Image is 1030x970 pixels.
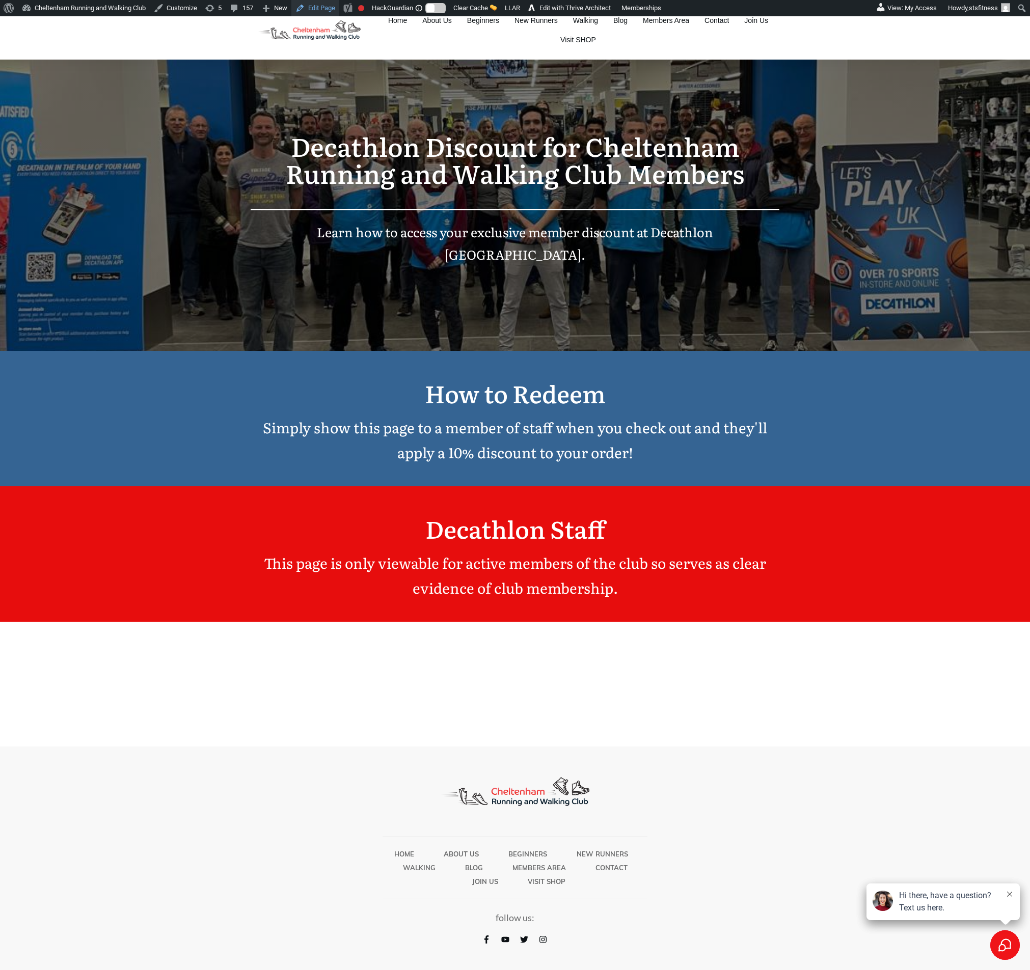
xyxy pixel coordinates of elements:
a: Beginners [467,13,499,27]
a: Walking [573,13,598,27]
a: New Runners [514,13,558,27]
p: How to Redeem [251,372,779,414]
a: Walking [403,861,436,874]
a: Join Us [472,875,498,888]
a: Members Area [512,861,566,874]
a: About Us [422,13,452,27]
span: Clear Cache [453,4,488,12]
p: Decathlon Staff [251,508,779,549]
a: Visit SHOP [560,33,596,47]
a: New Runners [577,847,628,861]
a: Blog [465,861,483,874]
img: 🧽 [490,4,497,11]
p: Simply show this page to a member of staff when you check out and they'll apply a 10% discount to... [251,415,779,465]
p: Learn how to access your exclusive member discount at Decathlon [GEOGRAPHIC_DATA]. [251,221,779,278]
a: Home [388,13,407,27]
a: Blog [613,13,628,27]
p: follow us: [251,910,779,926]
a: Beginners [508,847,547,861]
img: Decathlon [250,13,369,47]
a: Members Area [643,13,689,27]
a: Home [394,847,414,861]
a: About Us [444,847,479,861]
a: Visit SHOP [528,875,565,888]
a: Contact [595,861,628,874]
div: Focus keyphrase not set [358,5,364,11]
p: Decathlon Discount for Cheltenham Running and Walking Club Members [251,132,779,198]
a: Contact [704,13,729,27]
p: This page is only viewable for active members of the club so serves as clear evidence of club mem... [251,550,779,600]
a: Join Us [744,13,768,27]
img: Decathlon [429,767,602,816]
span: stsfitness [969,4,998,12]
